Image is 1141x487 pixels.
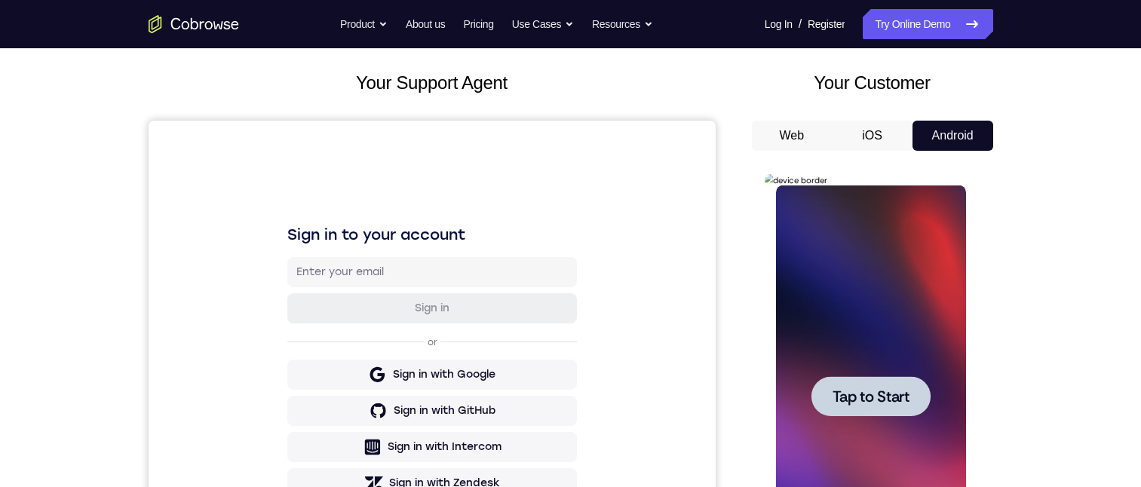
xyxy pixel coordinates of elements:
button: Sign in with Intercom [139,311,428,342]
span: Tap to Start [68,215,145,230]
button: Web [752,121,833,151]
button: iOS [832,121,912,151]
a: Create a new account [255,391,362,401]
h2: Your Customer [752,69,993,96]
button: Resources [592,9,653,39]
button: Android [912,121,993,151]
span: / [799,15,802,33]
button: Sign in with Google [139,239,428,269]
a: Pricing [463,9,493,39]
a: Register [808,9,845,39]
button: Product [340,9,388,39]
div: Sign in with Google [244,247,347,262]
a: About us [406,9,445,39]
h2: Your Support Agent [149,69,716,96]
a: Log In [765,9,793,39]
button: Sign in with GitHub [139,275,428,305]
div: Sign in with Zendesk [241,355,351,370]
p: or [276,216,292,228]
button: Sign in with Zendesk [139,348,428,378]
a: Try Online Demo [863,9,992,39]
button: Tap to Start [47,202,166,242]
p: Don't have an account? [139,390,428,402]
button: Use Cases [512,9,574,39]
a: Go to the home page [149,15,239,33]
div: Sign in with Intercom [239,319,353,334]
div: Sign in with GitHub [245,283,347,298]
